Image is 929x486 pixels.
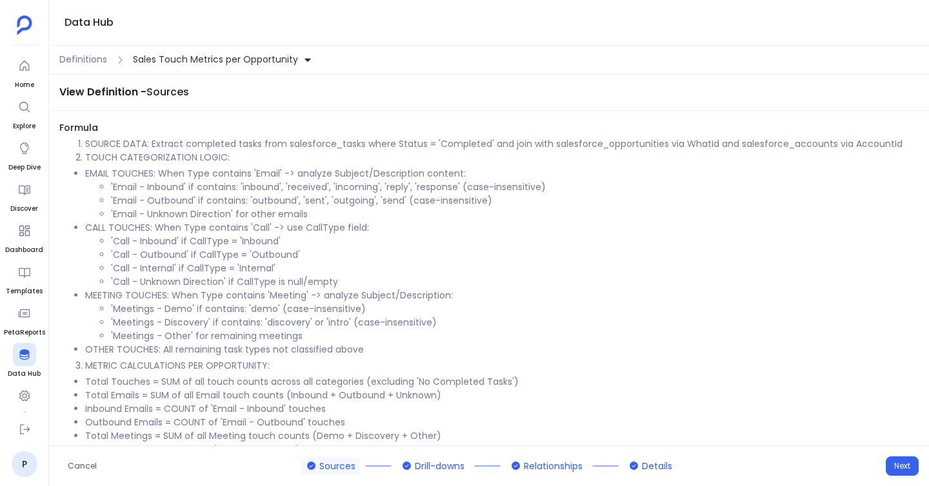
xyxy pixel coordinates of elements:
[6,286,43,296] span: Templates
[85,359,919,373] li: METRIC CALCULATIONS PER OPPORTUNITY:
[111,262,919,275] li: 'Call - Internal' if CallType = 'Internal'
[4,327,45,338] span: PetaReports
[8,137,41,173] a: Deep Dive
[10,410,39,420] span: Settings
[4,302,45,338] a: PetaReports
[85,429,919,443] li: Total Meetings = SUM of all Meeting touch counts (Demo + Discovery + Other)
[130,49,315,70] button: Sales Touch Metrics per Opportunity
[624,456,677,475] button: Details
[506,456,588,475] button: Relationships
[59,53,107,66] span: Definitions
[397,456,470,475] button: Drill-downs
[85,375,919,389] li: Total Touches = SUM of all touch counts across all categories (excluding 'No Completed Tasks')
[146,84,189,99] span: Sources
[12,451,37,477] a: P
[59,84,146,99] span: View Definition -
[13,121,36,131] span: Explore
[5,245,43,255] span: Dashboard
[10,384,39,420] a: Settings
[111,180,919,194] li: 'Email - Inbound' if contains: 'inbound', 'received', 'incoming', 'reply', 'response' (case-insen...
[13,80,36,90] span: Home
[85,289,919,343] li: MEETING TOUCHES: When Type contains 'Meeting' -> analyze Subject/Description:
[133,53,298,66] span: Sales Touch Metrics per Opportunity
[65,14,114,32] h1: Data Hub
[59,456,105,476] button: Cancel
[415,459,464,472] span: Drill-downs
[301,456,361,475] button: Sources
[8,162,41,173] span: Deep Dive
[85,443,919,456] li: Demo Meetings = COUNT of 'Meetings - Demo' touches
[111,329,919,343] li: 'Meetings - Other' for remaining meetings
[85,167,919,221] li: EMAIL TOUCHES: When Type contains 'Email' -> analyze Subject/Description content:
[8,369,41,379] span: Data Hub
[85,221,919,289] li: CALL TOUCHES: When Type contains 'Call' -> use CallType field:
[111,248,919,262] li: 'Call - Outbound' if CallType = 'Outbound'
[111,316,919,329] li: 'Meetings - Discovery' if contains: 'discovery' or 'intro' (case-insensitive)
[5,219,43,255] a: Dashboard
[85,151,919,164] p: TOUCH CATEGORIZATION LOGIC:
[85,402,919,416] li: Inbound Emails = COUNT of 'Email - Inbound' touches
[85,416,919,429] li: Outbound Emails = COUNT of 'Email - Outbound' touches
[886,456,919,476] button: Next
[10,204,38,214] span: Discover
[524,459,583,472] span: Relationships
[111,302,919,316] li: 'Meetings - Demo' if contains: 'demo' (case-insensitive)
[111,208,919,221] li: 'Email - Unknown Direction' for other emails
[85,343,919,356] li: OTHER TOUCHES: All remaining task types not classified above
[319,459,355,472] span: Sources
[111,194,919,208] li: 'Email - Outbound' if contains: 'outbound', 'sent', 'outgoing', 'send' (case-insensitive)
[59,121,919,135] span: Formula
[13,54,36,90] a: Home
[10,178,38,214] a: Discover
[13,95,36,131] a: Explore
[642,459,672,472] span: Details
[85,137,919,151] p: SOURCE DATA: Extract completed tasks from salesforce_tasks where Status = 'Completed' and join wi...
[111,235,919,248] li: 'Call - Inbound' if CallType = 'Inbound'
[6,260,43,296] a: Templates
[8,343,41,379] a: Data Hub
[111,275,919,289] li: 'Call - Unknown Direction' if CallType is null/empty
[17,15,32,35] img: petavue logo
[85,389,919,402] li: Total Emails = SUM of all Email touch counts (Inbound + Outbound + Unknown)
